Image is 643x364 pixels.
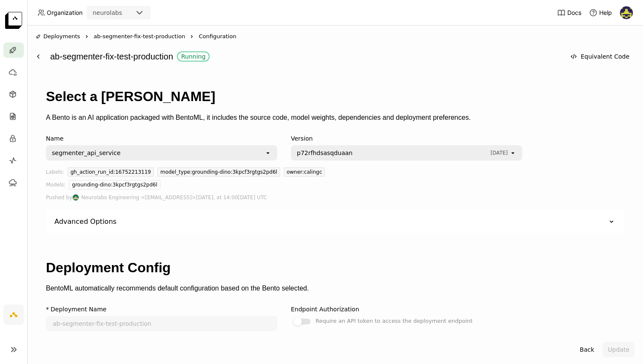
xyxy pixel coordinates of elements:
[46,260,624,276] h1: Deployment Config
[46,167,64,180] div: Labels:
[50,48,561,65] div: ab-segmenter-fix-test-production
[199,32,236,41] span: Configuration
[46,89,624,104] h1: Select a [PERSON_NAME]
[46,211,624,233] div: Advanced Options
[69,180,160,189] div: grounding-dino:3kpcf3rgtgs2pd6l
[46,180,65,193] div: Models:
[5,12,22,29] img: logo
[157,167,280,177] div: model_type:grounding-dino:3kpcf3rgtgs2pd6l
[46,285,624,292] p: BentoML automatically recommends default configuration based on the Bento selected.
[557,8,581,17] a: Docs
[291,306,359,313] div: Endpoint Authorization
[575,342,599,357] button: Back
[599,9,612,17] span: Help
[265,150,271,156] svg: open
[81,193,196,202] span: Neurolabs Engineering <[EMAIL_ADDRESS]>
[73,195,79,200] img: Neurolabs Engineering
[603,342,634,357] button: Update
[291,135,522,142] div: Version
[123,9,124,17] input: Selected neurolabs.
[43,32,80,41] span: Deployments
[490,150,508,156] span: [DATE]
[46,193,624,202] div: Pushed by [DATE], at 14:00[DATE] UTC
[607,217,616,226] svg: Down
[188,33,195,40] svg: Right
[47,9,83,17] span: Organization
[297,149,353,157] span: p72rfhdsasqduaan
[94,32,185,41] span: ab-segmenter-fix-test-production
[284,167,325,177] div: owner:calingc
[54,217,117,226] div: Advanced Options
[565,49,634,64] button: Equivalent Code
[46,135,277,142] div: Name
[567,9,581,17] span: Docs
[509,150,516,156] svg: open
[46,114,624,121] p: A Bento is an AI application packaged with BentoML, it includes the source code, model weights, d...
[93,8,122,17] div: neurolabs
[589,8,612,17] div: Help
[181,53,205,60] div: Running
[316,316,472,326] div: Require an API token to access the deployment endpoint
[83,33,90,40] svg: Right
[620,6,633,19] img: Farouk Ghallabi
[51,306,106,313] div: Deployment Name
[36,32,80,41] div: Deployments
[47,317,276,330] input: name of deployment (autogenerated if blank)
[52,149,120,157] div: segmenter_api_service
[68,167,154,177] div: gh_action_run_id:16752213119
[36,32,634,41] nav: Breadcrumbs navigation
